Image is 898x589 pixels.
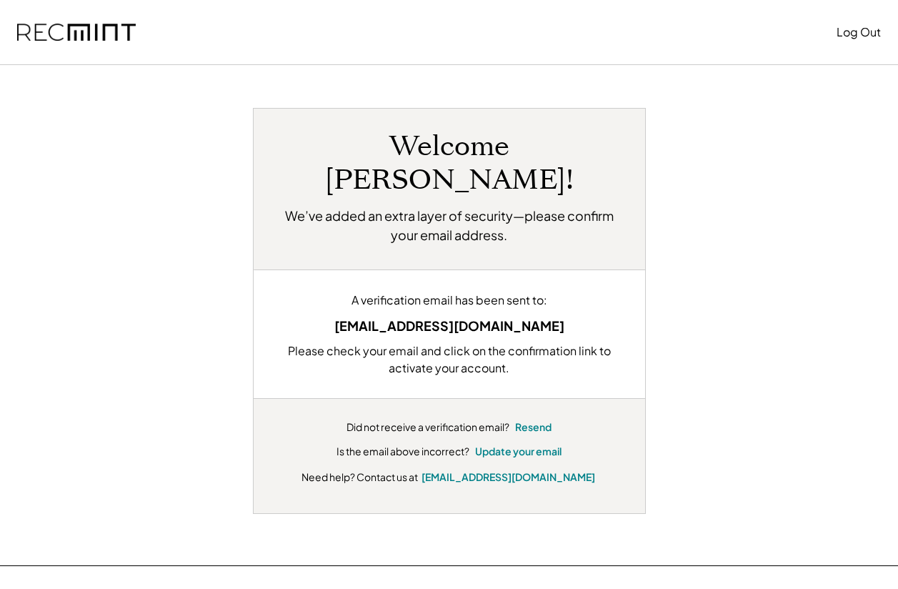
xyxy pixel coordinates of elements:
div: Did not receive a verification email? [346,420,509,435]
img: recmint-logotype%403x.png [17,24,136,41]
h1: Welcome [PERSON_NAME]! [275,130,624,197]
div: A verification email has been sent to: [275,292,624,309]
button: Log Out [837,18,881,46]
div: Please check your email and click on the confirmation link to activate your account. [275,342,624,377]
div: Is the email above incorrect? [336,445,469,459]
button: Update your email [475,445,562,459]
div: Need help? Contact us at [301,470,418,485]
button: Resend [515,420,552,435]
h2: We’ve added an extra layer of security—please confirm your email address. [275,206,624,244]
div: [EMAIL_ADDRESS][DOMAIN_NAME] [275,316,624,335]
a: [EMAIL_ADDRESS][DOMAIN_NAME] [421,470,595,483]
